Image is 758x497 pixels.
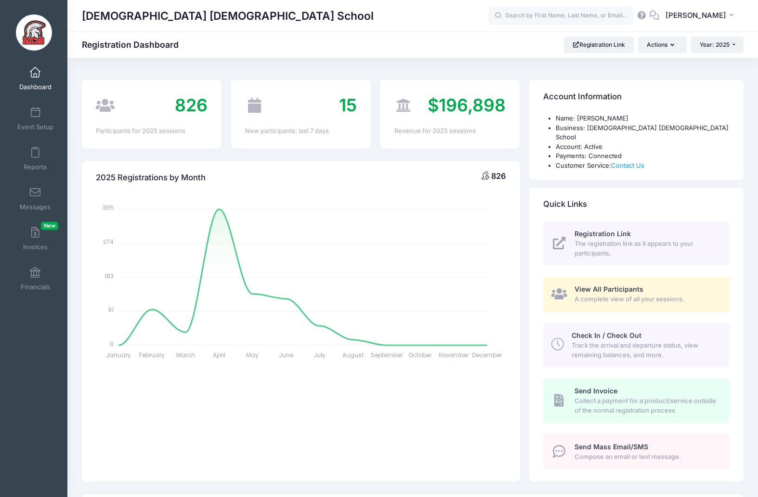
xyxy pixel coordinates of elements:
div: Participants for 2025 sessions [96,126,208,136]
span: Send Invoice [575,387,617,395]
tspan: February [139,351,165,359]
tspan: April [213,351,225,359]
a: Contact Us [611,161,644,169]
span: Registration Link [575,229,631,238]
h1: [DEMOGRAPHIC_DATA] [DEMOGRAPHIC_DATA] School [82,5,374,27]
span: 826 [491,171,506,181]
h4: Quick Links [543,191,587,218]
tspan: 274 [103,238,114,246]
tspan: August [342,351,364,359]
tspan: January [106,351,131,359]
div: New participants: last 7 days [245,126,357,136]
a: Messages [13,182,58,215]
span: Messages [20,203,51,211]
tspan: 91 [108,306,114,314]
a: Event Setup [13,102,58,135]
li: Payments: Connected [556,151,730,161]
span: The registration link as it appears to your participants. [575,239,719,258]
span: [PERSON_NAME] [666,10,726,21]
h4: 2025 Registrations by Month [96,164,206,191]
span: 15 [339,94,357,116]
a: Financials [13,262,58,296]
img: Evangelical Christian School [16,14,52,51]
tspan: July [314,351,326,359]
a: InvoicesNew [13,222,58,255]
button: [PERSON_NAME] [659,5,744,27]
span: Dashboard [19,83,52,91]
button: Year: 2025 [691,37,744,53]
span: Year: 2025 [700,41,730,48]
h1: Registration Dashboard [82,40,187,50]
div: Revenue for 2025 sessions [394,126,506,136]
button: Actions [638,37,686,53]
tspan: 0 [110,339,114,348]
span: A complete view of all your sessions. [575,295,719,304]
span: Event Setup [17,123,53,131]
span: Check In / Check Out [572,331,641,339]
a: Send Mass Email/SMS Compose an email or text message. [543,434,730,469]
a: View All Participants A complete view of all your sessions. [543,277,730,312]
span: View All Participants [575,285,643,293]
span: Compose an email or text message. [575,452,719,462]
span: New [41,222,58,230]
tspan: 183 [105,271,114,280]
a: Registration Link The registration link as it appears to your participants. [543,221,730,266]
h4: Account Information [543,83,622,111]
span: Collect a payment for a product/service outside of the normal registration process [575,396,719,415]
li: Account: Active [556,142,730,152]
tspan: 365 [103,203,114,212]
tspan: December [472,351,503,359]
tspan: June [279,351,293,359]
a: Send Invoice Collect a payment for a product/service outside of the normal registration process [543,378,730,423]
span: Reports [24,163,47,171]
tspan: September [371,351,403,359]
tspan: May [247,351,259,359]
tspan: March [176,351,195,359]
input: Search by First Name, Last Name, or Email... [489,6,633,26]
a: Reports [13,142,58,175]
span: $196,898 [428,94,506,116]
span: Financials [21,283,50,291]
li: Business: [DEMOGRAPHIC_DATA] [DEMOGRAPHIC_DATA] School [556,123,730,142]
span: Invoices [23,243,48,251]
a: Registration Link [564,37,634,53]
tspan: October [408,351,432,359]
li: Name: [PERSON_NAME] [556,114,730,123]
span: Send Mass Email/SMS [575,443,648,451]
a: Dashboard [13,62,58,95]
a: Check In / Check Out Track the arrival and departure status, view remaining balances, and more. [543,323,730,367]
tspan: November [439,351,469,359]
span: Track the arrival and departure status, view remaining balances, and more. [572,341,719,360]
span: 826 [175,94,208,116]
li: Customer Service: [556,161,730,171]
